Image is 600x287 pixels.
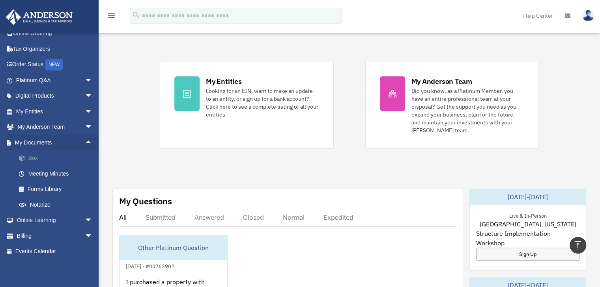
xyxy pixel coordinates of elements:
img: Anderson Advisors Platinum Portal [4,9,75,25]
div: My Entities [206,76,241,86]
a: Events Calendar [6,244,105,259]
a: vertical_align_top [570,237,586,254]
span: arrow_drop_down [85,104,101,120]
div: My Anderson Team [411,76,472,86]
a: Platinum Q&Aarrow_drop_down [6,72,105,88]
a: Forms Library [11,181,105,197]
div: Closed [243,213,264,221]
a: Meeting Minutes [11,166,105,181]
a: Sign Up [476,248,579,261]
a: My Documentsarrow_drop_up [6,135,105,150]
div: Answered [194,213,224,221]
div: NEW [45,59,63,70]
i: menu [107,11,116,20]
span: arrow_drop_down [85,213,101,229]
div: Other Platinum Question [120,235,227,260]
a: My Entitiesarrow_drop_down [6,104,105,119]
span: Structure Implementation Workshop [476,229,579,248]
a: Box [11,150,105,166]
a: Digital Productsarrow_drop_down [6,88,105,104]
a: My Anderson Team Did you know, as a Platinum Member, you have an entire professional team at your... [365,62,539,149]
div: Did you know, as a Platinum Member, you have an entire professional team at your disposal? Get th... [411,87,524,134]
a: Online Ordering [6,26,105,41]
a: Order StatusNEW [6,57,105,73]
a: Tax Organizers [6,41,105,57]
div: Expedited [323,213,353,221]
span: [GEOGRAPHIC_DATA], [US_STATE] [479,219,576,229]
div: [DATE] - #00762902 [120,261,181,270]
span: arrow_drop_down [85,228,101,244]
a: Notarize [11,197,105,213]
div: Submitted [146,213,176,221]
span: arrow_drop_down [85,119,101,135]
a: menu [107,14,116,20]
div: Looking for an EIN, want to make an update to an entity, or sign up for a bank account? Click her... [206,87,319,119]
a: My Entities Looking for an EIN, want to make an update to an entity, or sign up for a bank accoun... [160,62,333,149]
div: All [119,213,127,221]
div: [DATE]-[DATE] [470,189,586,205]
span: arrow_drop_up [85,135,101,151]
div: Live & In-Person [503,211,553,219]
span: arrow_drop_down [85,88,101,104]
i: vertical_align_top [573,240,583,250]
a: Billingarrow_drop_down [6,228,105,244]
a: Online Learningarrow_drop_down [6,213,105,228]
a: My Anderson Teamarrow_drop_down [6,119,105,135]
div: Normal [283,213,305,221]
span: arrow_drop_down [85,72,101,89]
img: User Pic [582,10,594,21]
div: My Questions [119,195,172,207]
i: search [132,11,140,19]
